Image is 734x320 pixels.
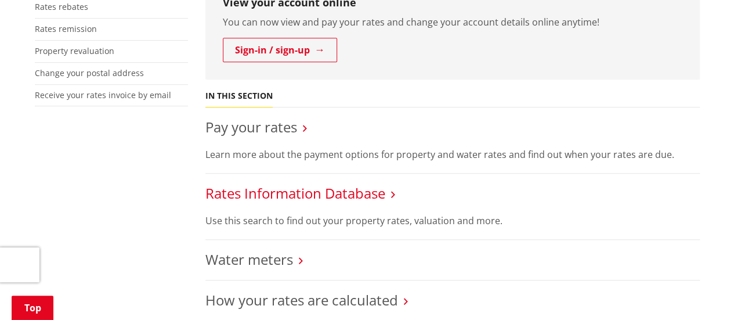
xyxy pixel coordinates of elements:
[205,250,293,269] a: Water meters
[205,91,273,101] h5: In this section
[35,1,88,12] a: Rates rebates
[205,184,385,203] a: Rates Information Database
[35,67,144,78] a: Change your postal address
[12,296,53,320] a: Top
[681,271,722,313] iframe: Messenger Launcher
[35,89,171,100] a: Receive your rates invoice by email
[205,117,297,136] a: Pay your rates
[205,214,700,228] p: Use this search to find out your property rates, valuation and more.
[35,23,97,34] a: Rates remission
[205,290,398,310] a: How your rates are calculated
[223,15,682,29] p: You can now view and pay your rates and change your account details online anytime!
[205,148,700,161] p: Learn more about the payment options for property and water rates and find out when your rates ar...
[223,38,337,62] a: Sign-in / sign-up
[35,45,114,56] a: Property revaluation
